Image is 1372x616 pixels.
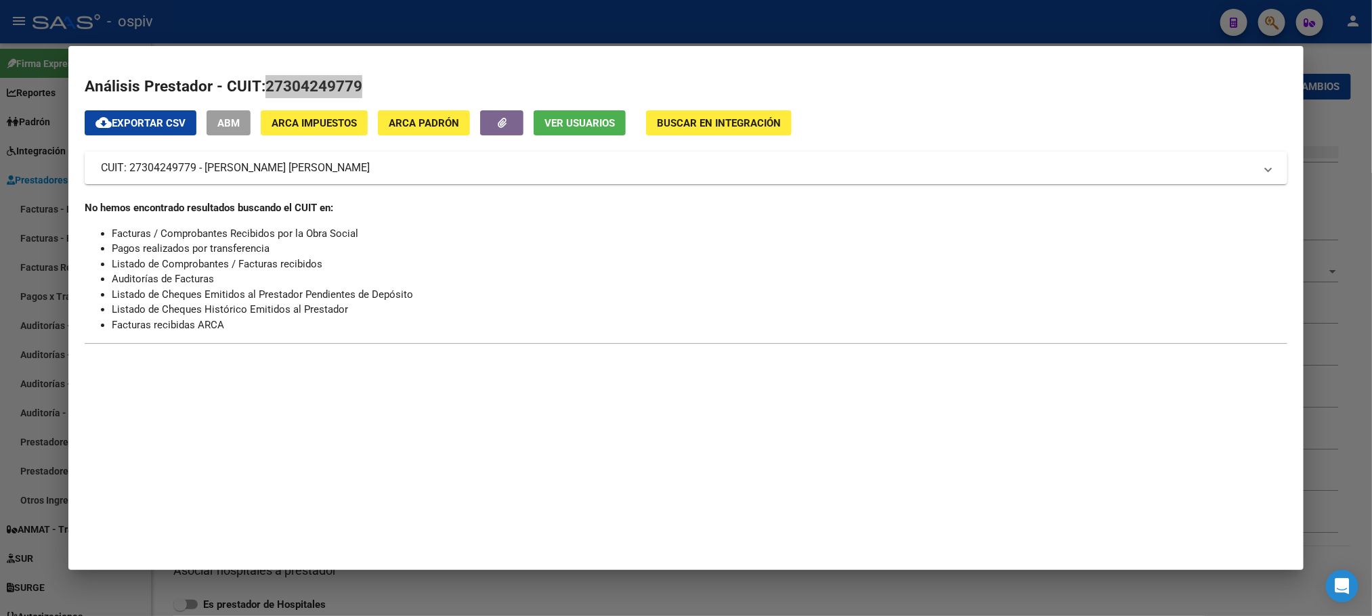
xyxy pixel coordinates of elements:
[217,117,240,129] span: ABM
[272,117,357,129] span: ARCA Impuestos
[112,257,1287,272] li: Listado de Comprobantes / Facturas recibidos
[544,117,615,129] span: Ver Usuarios
[101,160,1254,176] mat-panel-title: CUIT: 27304249779 - [PERSON_NAME] [PERSON_NAME]
[1326,570,1358,602] div: Open Intercom Messenger
[95,117,186,129] span: Exportar CSV
[534,110,626,135] button: Ver Usuarios
[112,302,1287,317] li: Listado de Cheques Histórico Emitidos al Prestador
[112,241,1287,257] li: Pagos realizados por transferencia
[207,110,251,135] button: ABM
[261,110,368,135] button: ARCA Impuestos
[112,317,1287,333] li: Facturas recibidas ARCA
[378,110,470,135] button: ARCA Padrón
[646,110,792,135] button: Buscar en Integración
[112,287,1287,303] li: Listado de Cheques Emitidos al Prestador Pendientes de Depósito
[389,117,459,129] span: ARCA Padrón
[265,77,362,95] span: 27304249779
[85,110,196,135] button: Exportar CSV
[85,75,1287,98] h2: Análisis Prestador - CUIT:
[95,114,112,131] mat-icon: cloud_download
[657,117,781,129] span: Buscar en Integración
[85,152,1287,184] mat-expansion-panel-header: CUIT: 27304249779 - [PERSON_NAME] [PERSON_NAME]
[85,202,333,214] strong: No hemos encontrado resultados buscando el CUIT en:
[112,226,1287,242] li: Facturas / Comprobantes Recibidos por la Obra Social
[112,271,1287,287] li: Auditorías de Facturas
